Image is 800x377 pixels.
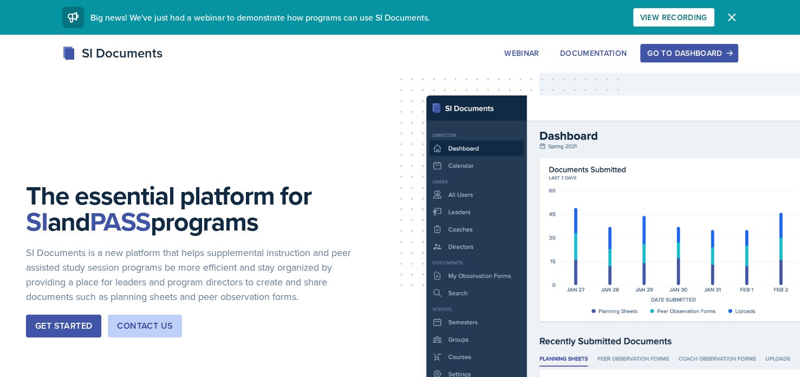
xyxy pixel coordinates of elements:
[640,13,707,22] div: View Recording
[497,44,546,62] button: Webinar
[647,49,731,57] div: Go to Dashboard
[90,11,430,23] span: Big news! We've just had a webinar to demonstrate how programs can use SI Documents.
[35,320,92,333] div: Get Started
[26,315,101,337] button: Get Started
[640,44,738,62] button: Go to Dashboard
[633,8,714,27] button: View Recording
[553,44,634,62] button: Documentation
[117,320,173,333] div: Contact Us
[560,49,627,57] div: Documentation
[504,49,539,57] div: Webinar
[108,315,182,337] button: Contact Us
[62,43,162,63] div: SI Documents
